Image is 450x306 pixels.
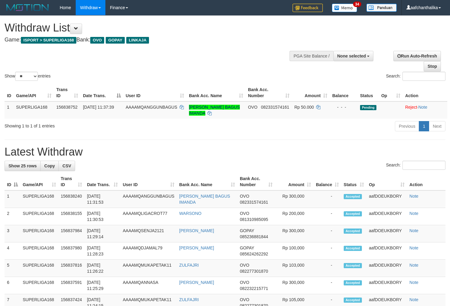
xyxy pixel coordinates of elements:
td: Rp 300,000 [275,277,313,294]
a: Note [418,105,427,110]
td: 156837591 [58,277,85,294]
td: AAAAMQSENJA2121 [120,225,177,242]
th: Date Trans.: activate to sort column descending [81,84,123,101]
span: Copy 081310985095 to clipboard [240,217,268,222]
a: [PERSON_NAME] [179,245,214,250]
td: aafDOEUKBORY [366,277,407,294]
th: ID: activate to sort column descending [5,173,20,190]
a: Copy [40,161,59,171]
span: OVO [248,105,257,110]
input: Search: [402,72,445,81]
span: OVO [240,297,249,302]
td: SUPERLIGA168 [14,101,54,119]
th: Action [407,173,445,190]
a: Run Auto-Refresh [393,51,441,61]
th: ID [5,84,14,101]
a: 1 [419,121,429,131]
th: Amount: activate to sort column ascending [292,84,330,101]
td: 156838240 [58,190,85,208]
select: Showentries [15,72,38,81]
h1: Latest Withdraw [5,146,445,158]
td: SUPERLIGA168 [20,260,58,277]
span: GOPAY [240,228,254,233]
span: OVO [240,263,249,268]
th: Bank Acc. Number: activate to sort column ascending [237,173,275,190]
span: Accepted [344,194,362,199]
th: Bank Acc. Name: activate to sort column ascending [187,84,246,101]
span: LINKAJA [126,37,149,44]
td: aafDOEUKBORY [366,225,407,242]
td: aafDOEUKBORY [366,242,407,260]
td: aafDOEUKBORY [366,260,407,277]
h4: Game: Bank: [5,37,294,43]
div: - - - [332,104,355,110]
img: Feedback.jpg [293,4,323,12]
label: Search: [386,72,445,81]
span: CSV [62,163,71,168]
a: Note [409,280,419,285]
td: 2 [5,208,20,225]
span: Copy 085236881844 to clipboard [240,234,268,239]
a: ZULFAJRI [179,263,199,268]
td: [DATE] 11:28:23 [84,242,120,260]
th: Status: activate to sort column ascending [341,173,366,190]
span: 156838752 [56,105,78,110]
a: [PERSON_NAME] [179,228,214,233]
h1: Withdraw List [5,22,294,34]
th: Trans ID: activate to sort column ascending [54,84,81,101]
td: aafDOEUKBORY [366,190,407,208]
span: OVO [240,194,249,199]
td: 156837984 [58,225,85,242]
td: SUPERLIGA168 [20,190,58,208]
a: Note [409,263,419,268]
span: Accepted [344,229,362,234]
span: Show 25 rows [8,163,37,168]
th: User ID: activate to sort column ascending [123,84,187,101]
td: - [313,225,341,242]
td: - [313,190,341,208]
span: Accepted [344,298,362,303]
td: - [313,242,341,260]
span: Accepted [344,246,362,251]
a: Reject [405,105,417,110]
td: aafDOEUKBORY [366,208,407,225]
a: Note [409,228,419,233]
td: Rp 300,000 [275,225,313,242]
a: Note [409,194,419,199]
td: AAAAMQDJAMAL79 [120,242,177,260]
a: Next [429,121,445,131]
th: Balance [330,84,358,101]
input: Search: [402,161,445,170]
span: AAAAMQANGGUNBAGUS [126,105,177,110]
span: [DATE] 11:37:39 [83,105,114,110]
span: Accepted [344,211,362,216]
td: Rp 300,000 [275,190,313,208]
td: SUPERLIGA168 [20,208,58,225]
td: 156837816 [58,260,85,277]
th: Game/API: activate to sort column ascending [20,173,58,190]
span: OVO [240,280,249,285]
td: AAAAMQANNASA [120,277,177,294]
a: CSV [58,161,75,171]
a: Note [409,211,419,216]
td: AAAAMQANGGUNBAGUS [120,190,177,208]
td: · [403,101,447,119]
span: ISPORT > SUPERLIGA168 [21,37,76,44]
a: [PERSON_NAME] BAGUS IMANDA [189,105,240,116]
span: Copy 085624262292 to clipboard [240,252,268,256]
td: AAAAMQMUKAPETAK11 [120,260,177,277]
button: None selected [333,51,374,61]
span: Accepted [344,263,362,268]
td: AAAAMQLIGACROT77 [120,208,177,225]
td: 6 [5,277,20,294]
span: GOPAY [106,37,125,44]
span: Pending [360,105,376,110]
td: SUPERLIGA168 [20,225,58,242]
th: Op: activate to sort column ascending [366,173,407,190]
th: Trans ID: activate to sort column ascending [58,173,85,190]
td: Rp 200,000 [275,208,313,225]
span: Accepted [344,280,362,285]
th: Game/API: activate to sort column ascending [14,84,54,101]
img: panduan.png [366,4,397,12]
td: 1 [5,101,14,119]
